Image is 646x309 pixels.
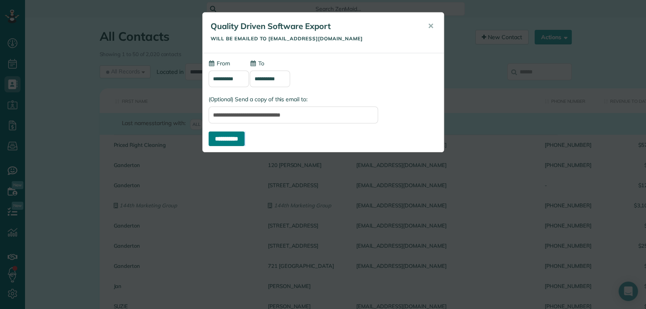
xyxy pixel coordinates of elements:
label: (Optional) Send a copy of this email to: [209,95,438,103]
span: ✕ [428,21,434,31]
label: To [250,59,264,67]
h5: Quality Driven Software Export [211,21,416,32]
h5: Will be emailed to [EMAIL_ADDRESS][DOMAIN_NAME] [211,36,416,41]
label: From [209,59,230,67]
